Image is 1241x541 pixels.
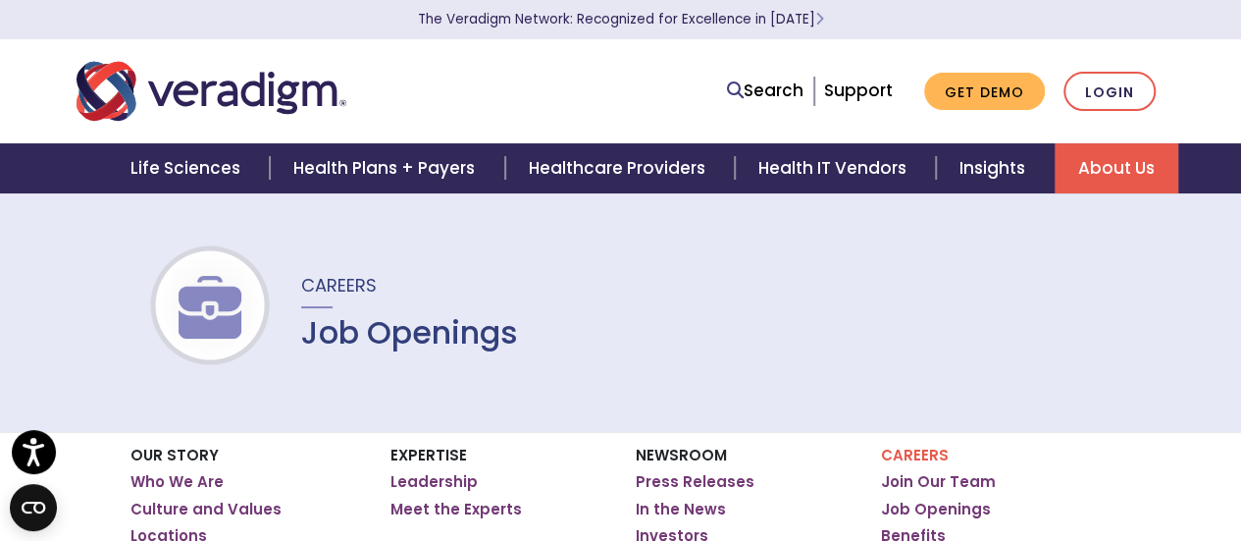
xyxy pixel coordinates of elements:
a: Health Plans + Payers [270,143,504,193]
h1: Job Openings [301,314,518,352]
a: Search [727,78,803,104]
a: The Veradigm Network: Recognized for Excellence in [DATE]Learn More [418,10,824,28]
a: Join Our Team [881,472,996,492]
img: Veradigm logo [77,59,346,124]
a: Meet the Experts [390,500,522,519]
a: Healthcare Providers [505,143,735,193]
button: Open CMP widget [10,484,57,531]
a: Life Sciences [107,143,270,193]
a: Culture and Values [130,500,282,519]
span: Careers [301,273,377,298]
a: Job Openings [881,500,991,519]
a: Insights [936,143,1055,193]
a: Get Demo [924,73,1045,111]
a: Health IT Vendors [735,143,936,193]
a: Support [824,79,893,102]
span: Learn More [815,10,824,28]
a: Who We Are [130,472,224,492]
a: In the News [636,500,726,519]
a: Login [1063,72,1156,112]
a: Press Releases [636,472,754,492]
a: Leadership [390,472,478,492]
a: About Us [1055,143,1178,193]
